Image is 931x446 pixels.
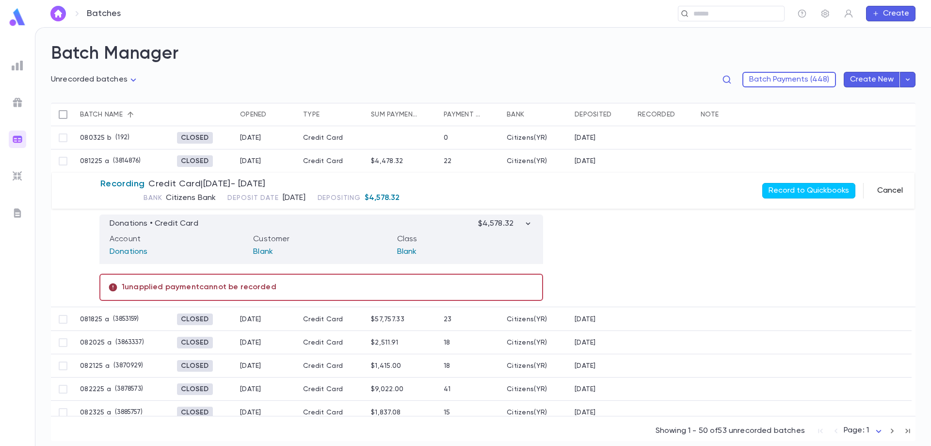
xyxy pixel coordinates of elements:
[298,103,366,126] div: Type
[51,76,128,83] span: Unrecorded batches
[112,133,129,143] p: ( 192 )
[742,72,836,87] button: Batch Payments (448)
[397,244,533,260] p: Blank
[762,183,855,198] button: Record to Quickbooks
[177,383,213,395] div: Closed 8/25/2025
[177,132,213,144] div: Closed 8/3/2025
[12,133,23,145] img: batches_gradient.0a22e14384a92aa4cd678275c0c39cc4.svg
[227,194,278,202] span: Deposit Date
[51,43,915,65] h2: Batch Manager
[80,134,112,142] p: 080325 b
[110,244,245,260] p: Donations
[371,315,404,323] div: $57,757.33
[696,103,793,126] div: Note
[656,426,805,436] p: Showing 1 - 50 of 53 unrecorded batches
[177,409,213,416] span: Closed
[100,179,144,189] span: Recording
[444,103,482,126] div: Payment qty
[318,194,361,202] span: Depositing
[507,157,547,165] div: Citizens(YR)
[298,126,366,149] div: Credit Card
[844,423,884,438] div: Page: 1
[240,157,261,165] div: 8/12/2025
[371,157,403,165] div: $4,478.32
[52,10,64,17] img: home_white.a664292cf8c1dea59945f0da9f25487c.svg
[575,315,596,323] div: 8/18/2025
[507,362,547,370] div: Citizens(YR)
[507,339,547,347] div: Citizens(YR)
[371,409,401,416] div: $1,837.08
[612,107,627,122] button: Sort
[298,308,366,331] div: Credit Card
[871,183,909,198] button: Cancel
[110,219,198,229] p: Donations • Credit Card
[240,385,261,393] div: 8/22/2025
[12,207,23,219] img: letters_grey.7941b92b52307dd3b8a917253454ce1c.svg
[80,157,109,165] p: 081225 a
[633,103,696,126] div: Recorded
[12,170,23,182] img: imports_grey.530a8a0e642e233f2baf0ef88e8c9fcb.svg
[80,339,112,347] p: 082025 a
[51,72,139,87] div: Unrecorded batches
[12,60,23,71] img: reports_grey.c525e4749d1bce6a11f5fe2a8de1b229.svg
[12,97,23,108] img: campaigns_grey.99e729a5f7ee94e3726e6486bddda8f1.svg
[177,385,213,393] span: Closed
[502,103,570,126] div: Bank
[177,315,213,323] span: Closed
[507,134,547,142] div: Citizens(YR)
[80,315,109,323] p: 081825 a
[148,179,265,189] span: Credit Card | [DATE] - [DATE]
[144,194,162,202] span: Bank
[298,331,366,354] div: Credit Card
[177,362,213,370] span: Closed
[844,72,900,87] button: Create New
[80,409,111,416] p: 082325 a
[719,107,734,122] button: Sort
[371,362,401,370] div: $1,415.00
[298,149,366,173] div: Credit Card
[507,315,547,323] div: Citizens(YR)
[111,408,143,417] p: ( 3885757 )
[524,107,540,122] button: Sort
[418,107,434,122] button: Sort
[444,339,450,347] div: 18
[444,315,452,323] div: 23
[80,385,111,393] p: 082225 a
[570,103,633,126] div: Deposited
[320,107,335,122] button: Sort
[866,6,915,21] button: Create
[110,361,143,371] p: ( 3870929 )
[366,103,439,126] div: Sum payments
[439,103,502,126] div: Payment qty
[111,384,143,394] p: ( 3878573 )
[283,193,306,203] p: [DATE]
[507,409,547,416] div: Citizens(YR)
[177,314,213,325] div: Closed 8/20/2025
[240,134,261,142] div: 8/3/2025
[482,107,497,122] button: Sort
[507,385,547,393] div: Citizens(YR)
[575,157,596,165] div: 8/12/2025
[253,244,389,260] p: Blank
[575,103,612,126] div: Deposited
[701,103,719,126] div: Note
[108,282,534,292] p: 1 unapplied payment cannot be recorded
[267,107,282,122] button: Sort
[75,103,172,126] div: Batch name
[444,385,451,393] div: 41
[444,134,448,142] div: 0
[80,362,110,370] p: 082125 a
[80,103,123,126] div: Batch name
[371,103,418,126] div: Sum payments
[240,315,261,323] div: 8/18/2025
[638,103,675,126] div: Recorded
[112,338,144,347] p: ( 3863337 )
[303,103,320,126] div: Type
[109,314,139,324] p: ( 3853159 )
[575,339,596,347] div: 8/20/2025
[675,107,690,122] button: Sort
[235,103,298,126] div: Opened
[240,103,267,126] div: Opened
[575,362,596,370] div: 8/21/2025
[177,337,213,348] div: Closed 8/20/2025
